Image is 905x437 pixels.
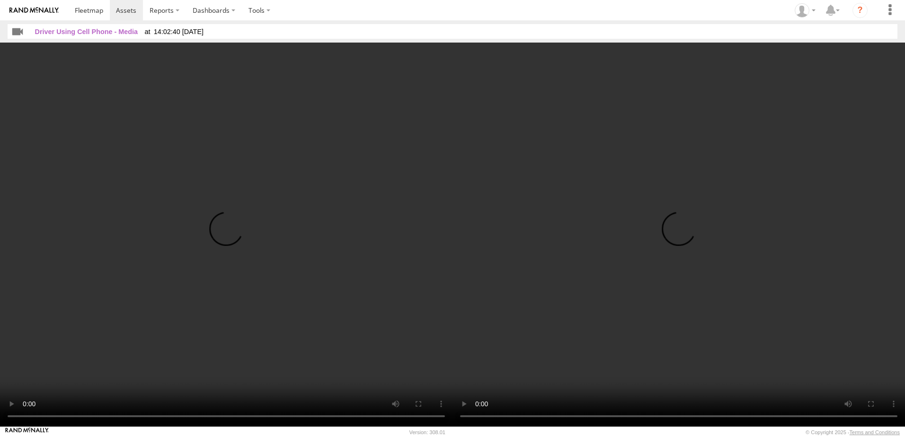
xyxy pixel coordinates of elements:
[144,28,204,35] span: 14:02:40 [DATE]
[852,3,868,18] i: ?
[35,28,138,35] span: Driver Using Cell Phone - Media
[791,3,819,17] div: Derrick Ball
[806,429,900,435] div: © Copyright 2025 -
[5,428,49,437] a: Visit our Website
[409,429,445,435] div: Version: 308.01
[850,429,900,435] a: Terms and Conditions
[9,7,59,14] img: rand-logo.svg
